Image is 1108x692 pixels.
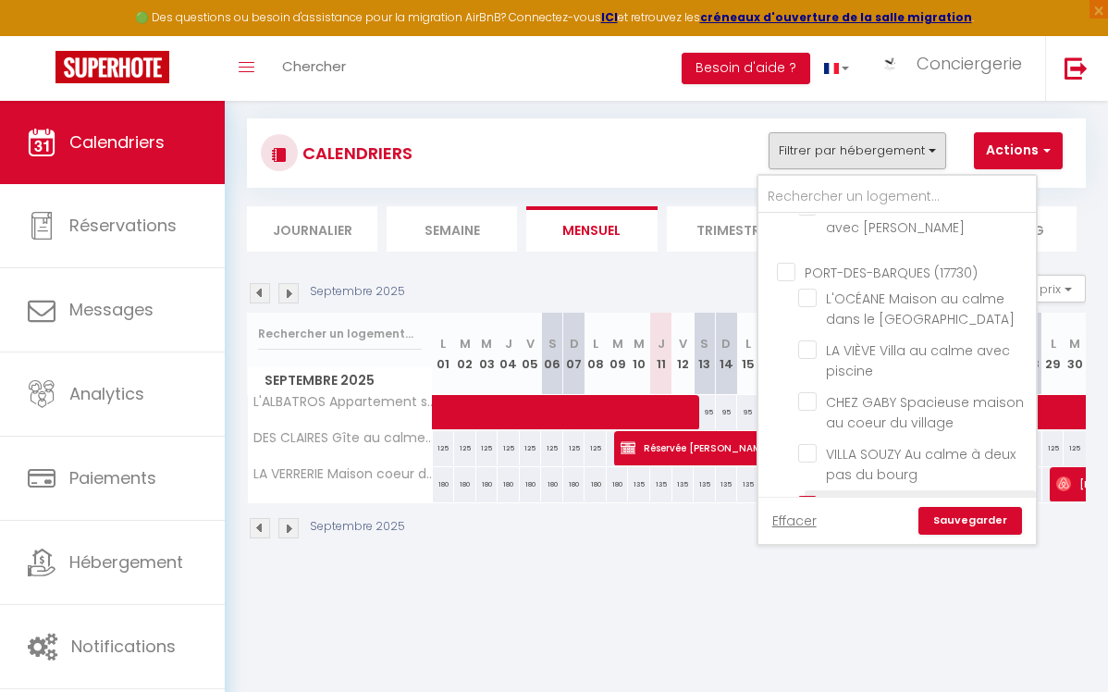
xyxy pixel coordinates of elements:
div: 125 [498,431,520,465]
div: 125 [1064,431,1086,465]
div: 125 [476,431,499,465]
img: logout [1065,56,1088,80]
abbr: S [548,335,557,352]
th: 07 [563,313,585,395]
th: 08 [585,313,607,395]
abbr: D [570,335,579,352]
div: 180 [563,467,585,501]
span: Septembre 2025 [248,367,432,394]
div: Filtrer par hébergement [757,174,1038,546]
th: 02 [454,313,476,395]
div: 125 [585,431,607,465]
span: Messages [69,298,154,321]
span: LA VERRERIE Maison coeur de ville avec grand jardin [251,467,436,481]
button: Besoin d'aide ? [682,53,810,84]
div: 180 [454,467,476,501]
div: 135 [672,467,695,501]
div: 125 [433,431,455,465]
button: Filtrer par hébergement [769,132,946,169]
th: 12 [672,313,695,395]
th: 06 [541,313,563,395]
div: 180 [433,467,455,501]
th: 29 [1042,313,1065,395]
th: 03 [476,313,499,395]
div: 125 [541,431,563,465]
th: 04 [498,313,520,395]
img: Super Booking [55,51,169,83]
abbr: L [440,335,446,352]
div: 125 [1042,431,1065,465]
span: Analytics [69,382,144,405]
th: 05 [520,313,542,395]
span: DES CLAIRES Gîte au calme avec [PERSON_NAME] [826,198,1000,237]
a: ... Conciergerie [863,36,1045,101]
input: Rechercher un logement... [258,317,422,351]
li: Trimestre [667,206,797,252]
button: Actions [974,132,1063,169]
abbr: L [1051,335,1056,352]
div: 180 [585,467,607,501]
abbr: L [593,335,598,352]
div: 180 [520,467,542,501]
abbr: J [505,335,512,352]
span: Paiements [69,466,156,489]
div: 180 [476,467,499,501]
a: ICI [601,9,618,25]
span: Notifications [71,635,176,658]
li: Mensuel [526,206,657,252]
span: Hébergement [69,550,183,574]
a: créneaux d'ouverture de la salle migration [700,9,972,25]
div: 125 [563,431,585,465]
abbr: M [634,335,645,352]
span: L'ALBATROS Appartement situé en plein coeur de ville [251,395,436,409]
th: 11 [650,313,672,395]
p: Septembre 2025 [310,283,405,301]
abbr: M [612,335,623,352]
abbr: S [700,335,708,352]
div: 135 [737,467,759,501]
div: 180 [541,467,563,501]
p: Septembre 2025 [310,518,405,536]
div: 135 [628,467,650,501]
abbr: V [679,335,687,352]
th: 13 [694,313,716,395]
span: VILLA SOUZY Au calme à deux pas du bourg [826,445,1016,484]
th: 30 [1064,313,1086,395]
div: 180 [607,467,629,501]
div: 125 [520,431,542,465]
abbr: M [1069,335,1080,352]
li: Semaine [387,206,517,252]
abbr: V [526,335,535,352]
a: Sauvegarder [918,507,1022,535]
span: Réservations [69,214,177,237]
span: DES CLAIRES Gîte au calme avec [PERSON_NAME] [251,431,436,445]
h3: CALENDRIERS [298,132,412,174]
li: Journalier [247,206,377,252]
div: 180 [498,467,520,501]
div: 125 [454,431,476,465]
span: L'OCÉANE Maison au calme dans le [GEOGRAPHIC_DATA] [826,290,1015,328]
abbr: J [658,335,665,352]
span: Chercher [282,56,346,76]
abbr: M [460,335,471,352]
span: Conciergerie [917,52,1022,75]
button: Ouvrir le widget de chat LiveChat [15,7,70,63]
th: 15 [737,313,759,395]
abbr: L [745,335,751,352]
th: 10 [628,313,650,395]
span: CHEZ GABY Spacieuse maison au coeur du village [826,393,1024,432]
span: Calendriers [69,130,165,154]
th: 01 [433,313,455,395]
span: LA VIÈVE Villa au calme avec piscine [826,341,1010,380]
th: 09 [607,313,629,395]
img: ... [877,55,905,74]
div: 135 [694,467,716,501]
input: Rechercher un logement... [758,180,1036,214]
div: 135 [650,467,672,501]
a: Effacer [772,511,817,531]
div: 135 [716,467,738,501]
th: 14 [716,313,738,395]
a: Chercher [268,36,360,101]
